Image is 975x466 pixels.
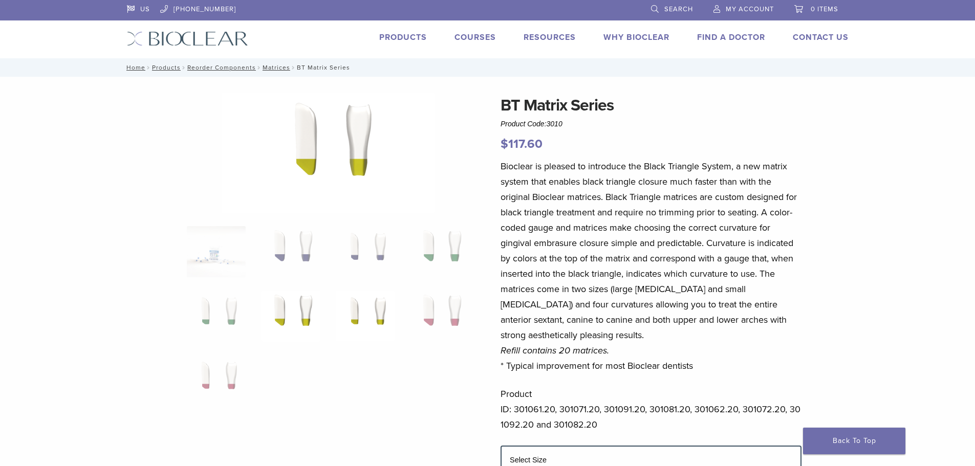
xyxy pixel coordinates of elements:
[501,137,508,151] span: $
[261,291,320,342] img: BT Matrix Series - Image 6
[664,5,693,13] span: Search
[510,456,547,464] label: Select Size
[811,5,838,13] span: 0 items
[123,64,145,71] a: Home
[187,291,246,342] img: BT Matrix Series - Image 5
[501,159,801,373] p: Bioclear is pleased to introduce the Black Triangle System, a new matrix system that enables blac...
[726,5,774,13] span: My Account
[222,93,435,213] img: BT Matrix Series - Image 6
[181,65,187,70] span: /
[410,226,469,277] img: BT Matrix Series - Image 4
[501,93,801,118] h1: BT Matrix Series
[697,32,765,42] a: Find A Doctor
[145,65,152,70] span: /
[256,65,263,70] span: /
[336,226,395,277] img: BT Matrix Series - Image 3
[501,345,609,356] em: Refill contains 20 matrices.
[187,64,256,71] a: Reorder Components
[127,31,248,46] img: Bioclear
[379,32,427,42] a: Products
[263,64,290,71] a: Matrices
[603,32,669,42] a: Why Bioclear
[454,32,496,42] a: Courses
[290,65,297,70] span: /
[501,120,562,128] span: Product Code:
[187,355,246,406] img: BT Matrix Series - Image 9
[152,64,181,71] a: Products
[410,291,469,342] img: BT Matrix Series - Image 8
[119,58,856,77] nav: BT Matrix Series
[501,137,543,151] bdi: 117.60
[187,226,246,277] img: Anterior-Black-Triangle-Series-Matrices-324x324.jpg
[793,32,849,42] a: Contact Us
[336,291,395,342] img: BT Matrix Series - Image 7
[501,386,801,432] p: Product ID: 301061.20, 301071.20, 301091.20, 301081.20, 301062.20, 301072.20, 301092.20 and 30108...
[803,428,905,454] a: Back To Top
[547,120,562,128] span: 3010
[524,32,576,42] a: Resources
[261,226,320,277] img: BT Matrix Series - Image 2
